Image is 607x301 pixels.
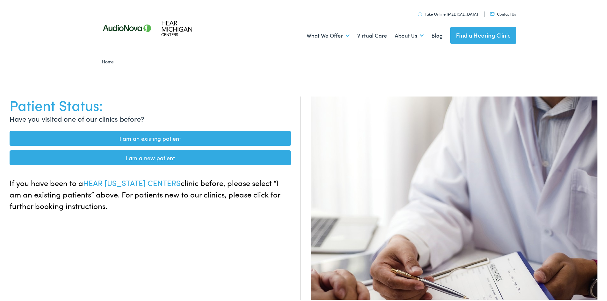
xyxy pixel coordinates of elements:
p: If you have been to a clinic before, please select “I am an existing patients” above. For patient... [10,176,291,210]
a: What We Offer [307,23,350,46]
a: I am a new patient [10,149,291,164]
a: Home [102,57,117,63]
img: utility icon [490,11,495,14]
h1: Patient Status: [10,95,291,112]
a: Contact Us [490,10,516,15]
a: Take Online [MEDICAL_DATA] [418,10,478,15]
a: Find a Hearing Clinic [450,25,516,43]
a: Blog [431,23,443,46]
a: About Us [395,23,424,46]
p: Have you visited one of our clinics before? [10,112,291,123]
a: Virtual Care [357,23,387,46]
img: utility icon [418,11,422,15]
a: I am an existing patient [10,130,291,145]
span: HEAR [US_STATE] CENTERS [83,176,181,187]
